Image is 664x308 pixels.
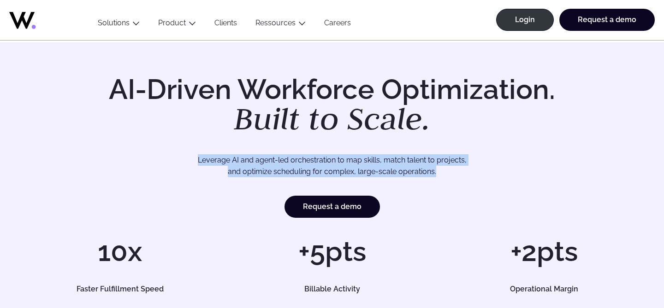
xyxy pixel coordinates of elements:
h1: +2pts [443,238,646,265]
a: Clients [205,18,246,31]
button: Solutions [89,18,149,31]
h1: 10x [18,238,221,265]
iframe: Chatbot [603,247,651,295]
button: Product [149,18,205,31]
a: Login [496,9,554,31]
button: Ressources [246,18,315,31]
h5: Operational Margin [453,285,635,293]
a: Request a demo [285,196,380,218]
h5: Billable Activity [241,285,423,293]
a: Request a demo [559,9,655,31]
a: Ressources [255,18,296,27]
h1: AI-Driven Workforce Optimization. [96,76,568,134]
em: Built to Scale. [234,98,430,139]
p: Leverage AI and agent-led orchestration to map skills, match talent to projects, and optimize sch... [50,154,614,178]
h1: +5pts [231,238,433,265]
a: Product [158,18,186,27]
h5: Faster Fulfillment Speed [29,285,211,293]
a: Careers [315,18,360,31]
